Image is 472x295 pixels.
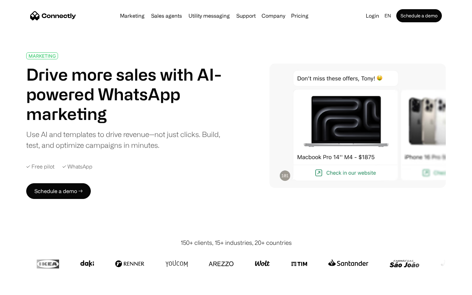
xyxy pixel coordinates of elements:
[7,283,39,293] aside: Language selected: English
[186,13,232,18] a: Utility messaging
[26,183,91,199] a: Schedule a demo →
[148,13,185,18] a: Sales agents
[262,11,285,20] div: Company
[29,53,56,58] div: MARKETING
[234,13,258,18] a: Support
[26,164,54,170] div: ✓ Free pilot
[363,11,382,20] a: Login
[384,11,391,20] div: en
[396,9,442,22] a: Schedule a demo
[13,284,39,293] ul: Language list
[26,129,229,150] div: Use AI and templates to drive revenue—not just clicks. Build, test, and optimize campaigns in min...
[117,13,147,18] a: Marketing
[181,238,292,247] div: 150+ clients, 15+ industries, 20+ countries
[288,13,311,18] a: Pricing
[62,164,92,170] div: ✓ WhatsApp
[26,65,229,124] h1: Drive more sales with AI-powered WhatsApp marketing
